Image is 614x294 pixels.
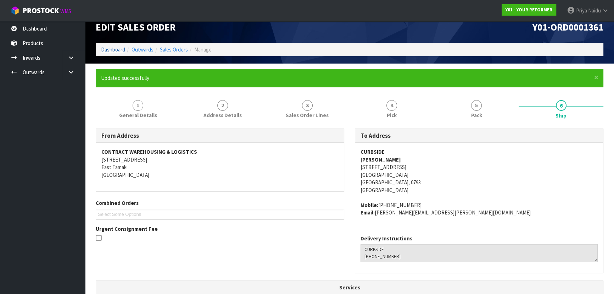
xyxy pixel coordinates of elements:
h3: To Address [361,132,598,139]
span: 4 [386,100,397,111]
span: General Details [119,111,157,119]
strong: Y01 - YOUR REFORMER [506,7,552,13]
strong: [PERSON_NAME] [361,156,401,163]
a: Dashboard [101,46,125,53]
span: 5 [471,100,482,111]
a: Outwards [132,46,153,53]
label: Urgent Consignment Fee [96,225,158,233]
strong: email [361,209,375,216]
span: Updated successfully [101,75,149,81]
address: [STREET_ADDRESS] [GEOGRAPHIC_DATA] [GEOGRAPHIC_DATA], 0793 [GEOGRAPHIC_DATA] [361,148,598,194]
strong: CONTRACT WAREHOUSING & LOGISTICS [101,148,197,155]
span: Y01-ORD0001361 [532,21,603,33]
span: × [594,72,598,82]
span: Manage [194,46,212,53]
span: Sales Order Lines [286,111,329,119]
address: [PHONE_NUMBER] [PERSON_NAME][EMAIL_ADDRESS][PERSON_NAME][DOMAIN_NAME] [361,201,598,217]
label: Delivery Instructions [361,235,412,242]
small: WMS [60,8,71,15]
label: Combined Orders [96,199,139,207]
span: ProStock [23,6,59,15]
strong: CURBSIDE [361,148,385,155]
strong: mobile [361,202,378,208]
img: cube-alt.png [11,6,19,15]
span: Edit Sales Order [96,21,175,33]
span: Priya [576,7,587,14]
span: Pick [387,111,397,119]
address: [STREET_ADDRESS] East Tamaki [GEOGRAPHIC_DATA] [101,148,339,179]
a: Sales Orders [160,46,188,53]
span: Naidu [588,7,601,14]
h3: From Address [101,132,339,139]
span: Address Details [203,111,242,119]
span: 3 [302,100,313,111]
span: Pack [471,111,482,119]
span: 1 [133,100,143,111]
span: 6 [556,100,566,111]
span: 2 [217,100,228,111]
span: Ship [556,112,566,119]
a: Y01 - YOUR REFORMER [502,4,556,16]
